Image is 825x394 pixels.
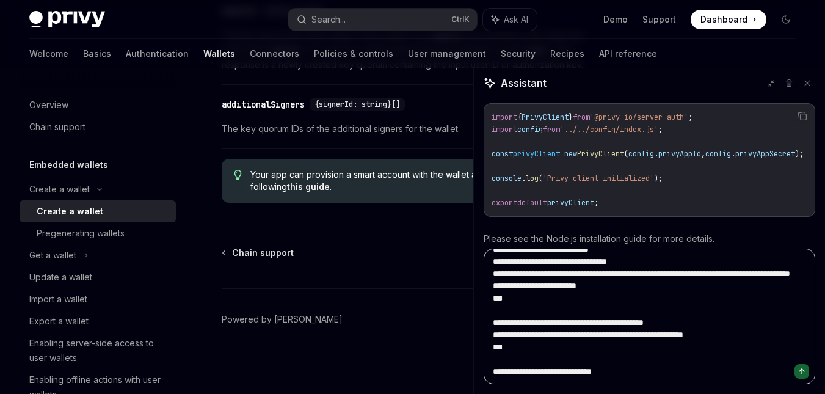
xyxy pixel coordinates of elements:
[29,158,108,172] h5: Embedded wallets
[539,173,543,183] span: (
[654,173,663,183] span: );
[794,108,810,124] button: Copy the contents from the code block
[20,310,176,332] a: Export a wallet
[29,39,68,68] a: Welcome
[526,173,539,183] span: log
[513,149,560,159] span: privyClient
[560,149,564,159] span: =
[314,100,400,109] span: {signerId: string}[]
[29,11,105,28] img: dark logo
[20,222,176,244] a: Pregenerating wallets
[501,39,536,68] a: Security
[232,247,294,259] span: Chain support
[624,149,628,159] span: (
[20,332,176,369] a: Enabling server-side access to user wallets
[29,270,92,285] div: Update a wallet
[594,198,598,208] span: ;
[501,76,547,90] span: Assistant
[484,232,815,246] p: Please see the Node.js installation guide for more details.
[603,13,628,26] a: Demo
[250,169,576,193] span: Your app can provision a smart account with the wallet as a signer by following .
[234,170,242,181] svg: Tip
[222,98,305,111] div: additionalSigners
[483,9,537,31] button: Ask AI
[492,173,522,183] span: console
[29,336,169,365] div: Enabling server-side access to user wallets
[522,173,526,183] span: .
[20,116,176,138] a: Chain support
[29,248,76,263] div: Get a wallet
[735,149,795,159] span: privyAppSecret
[287,181,330,192] a: this guide
[223,247,294,259] a: Chain support
[504,13,528,26] span: Ask AI
[451,15,470,24] span: Ctrl K
[654,149,658,159] span: .
[203,39,235,68] a: Wallets
[492,198,517,208] span: export
[29,182,90,197] div: Create a wallet
[705,149,731,159] span: config
[795,149,804,159] span: );
[577,149,624,159] span: PrivyClient
[517,112,522,122] span: {
[658,149,701,159] span: privyAppId
[288,9,478,31] button: Search...CtrlK
[492,125,517,134] span: import
[408,39,486,68] a: User management
[550,39,584,68] a: Recipes
[569,112,573,122] span: }
[517,125,543,134] span: config
[29,98,68,112] div: Overview
[590,112,688,122] span: '@privy-io/server-auth'
[29,292,87,307] div: Import a wallet
[543,173,654,183] span: 'Privy client initialized'
[222,122,588,136] span: The key quorum IDs of the additional signers for the wallet.
[573,112,590,122] span: from
[222,313,343,326] a: Powered by [PERSON_NAME]
[776,10,796,29] button: Toggle dark mode
[628,149,654,159] span: config
[314,39,393,68] a: Policies & controls
[29,314,89,329] div: Export a wallet
[20,288,176,310] a: Import a wallet
[794,364,809,379] button: Send message
[37,204,103,219] div: Create a wallet
[492,112,517,122] span: import
[642,13,676,26] a: Support
[29,120,85,134] div: Chain support
[83,39,111,68] a: Basics
[20,200,176,222] a: Create a wallet
[547,198,594,208] span: privyClient
[701,149,705,159] span: ,
[691,10,766,29] a: Dashboard
[20,266,176,288] a: Update a wallet
[20,94,176,116] a: Overview
[731,149,735,159] span: .
[658,125,663,134] span: ;
[688,112,692,122] span: ;
[250,39,299,68] a: Connectors
[599,39,657,68] a: API reference
[700,13,747,26] span: Dashboard
[126,39,189,68] a: Authentication
[543,125,560,134] span: from
[37,226,125,241] div: Pregenerating wallets
[311,12,346,27] div: Search...
[517,198,547,208] span: default
[522,112,569,122] span: PrivyClient
[564,149,577,159] span: new
[492,149,513,159] span: const
[560,125,658,134] span: '../../config/index.js'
